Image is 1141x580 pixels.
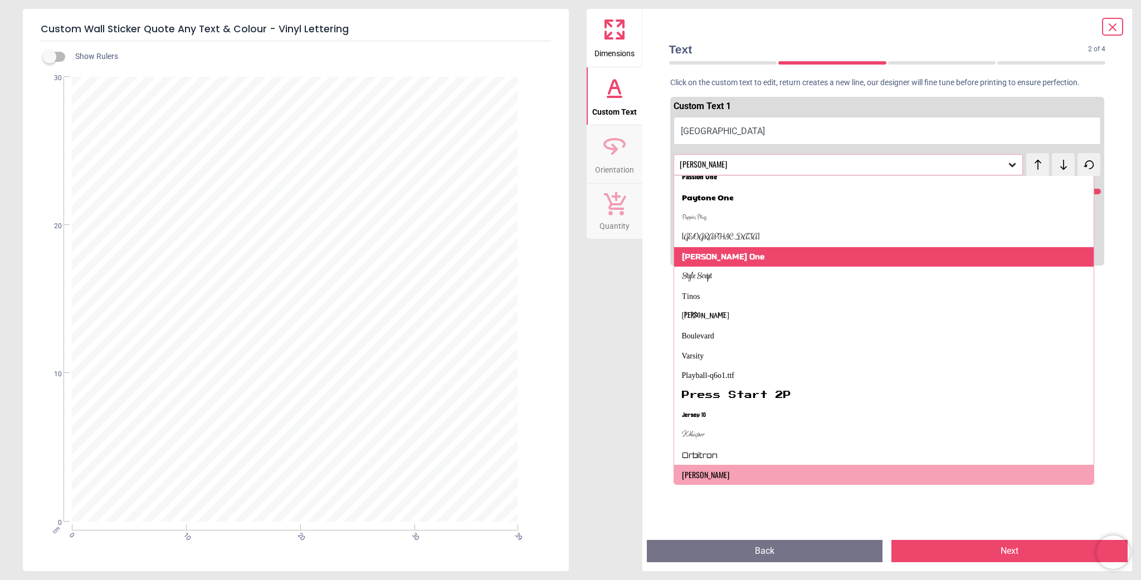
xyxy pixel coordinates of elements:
[891,540,1128,562] button: Next
[682,331,714,342] div: Boulevard
[682,351,704,362] div: Varsity
[682,450,718,461] div: Orbitron
[682,232,760,243] div: [GEOGRAPHIC_DATA]
[594,43,635,60] span: Dimensions
[1088,45,1105,54] span: 2 of 4
[669,41,1089,57] span: Text
[682,172,717,183] div: Passion One
[41,73,62,83] span: 30
[647,540,883,562] button: Back
[682,430,704,441] div: Whisper
[587,67,642,125] button: Custom Text
[592,101,637,118] span: Custom Text
[682,212,706,223] div: Puppies Play
[682,252,764,263] div: [PERSON_NAME] One
[674,117,1101,145] button: [GEOGRAPHIC_DATA]
[682,192,734,203] div: Paytone One
[682,390,791,401] div: Press Start 2P
[1096,535,1130,569] iframe: Brevo live chat
[595,159,634,176] span: Orientation
[587,184,642,239] button: Quantity
[674,101,731,111] span: Custom Text 1
[660,77,1115,89] p: Click on the custom text to edit, return creates a new line, our designer will fine tune before p...
[682,311,729,322] div: [PERSON_NAME]
[682,410,706,421] div: Jersey 10
[587,125,642,183] button: Orientation
[41,18,551,41] h5: Custom Wall Sticker Quote Any Text & Colour - Vinyl Lettering
[599,215,630,232] span: Quantity
[682,291,700,302] div: Tinos
[682,469,729,480] div: [PERSON_NAME]
[587,9,642,67] button: Dimensions
[50,50,569,63] div: Show Rulers
[682,370,735,381] div: Playball-q6o1.ttf
[679,160,1007,169] div: [PERSON_NAME]
[682,271,712,282] div: Style Script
